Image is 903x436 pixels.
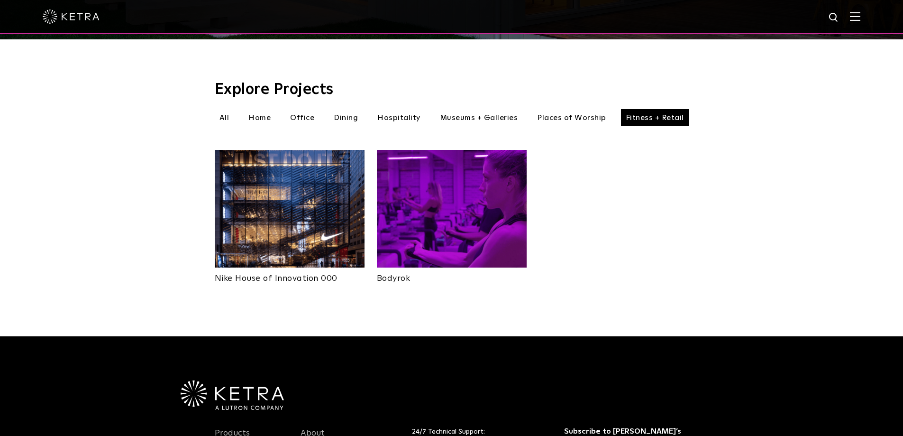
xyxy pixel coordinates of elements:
[285,109,319,126] li: Office
[828,12,840,24] img: search icon
[621,109,689,126] li: Fitness + Retail
[373,109,425,126] li: Hospitality
[215,150,365,268] img: New-Project-Page-hero-(3x)_0000_Nike-DT-ProjectThumbnail
[377,150,527,268] img: New-Project-Page-hero-(3x)_0008_PurpleGroup_Bodyrok_1
[215,109,234,126] li: All
[43,9,100,24] img: ketra-logo-2019-white
[215,82,689,97] h3: Explore Projects
[435,109,523,126] li: Museums + Galleries
[215,268,365,283] a: Nike House of Innovation 000
[244,109,275,126] li: Home
[532,109,611,126] li: Places of Worship
[181,380,284,410] img: Ketra-aLutronCo_White_RGB
[377,268,527,283] a: Bodyrok
[329,109,363,126] li: Dining
[850,12,860,21] img: Hamburger%20Nav.svg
